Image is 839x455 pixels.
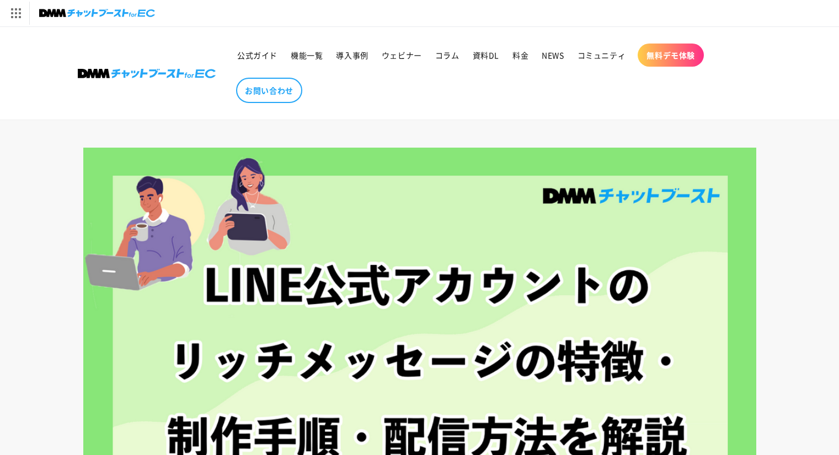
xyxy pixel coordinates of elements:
[435,50,459,60] span: コラム
[39,6,155,21] img: チャットブーストforEC
[78,69,216,78] img: 株式会社DMM Boost
[284,44,329,67] a: 機能一覧
[231,44,284,67] a: 公式ガイド
[375,44,429,67] a: ウェビナー
[571,44,633,67] a: コミュニティ
[578,50,626,60] span: コミュニティ
[382,50,422,60] span: ウェビナー
[542,50,564,60] span: NEWS
[236,78,302,103] a: お問い合わせ
[638,44,704,67] a: 無料デモ体験
[2,2,29,25] img: サービス
[506,44,535,67] a: 料金
[535,44,570,67] a: NEWS
[512,50,528,60] span: 料金
[245,85,293,95] span: お問い合わせ
[646,50,695,60] span: 無料デモ体験
[237,50,277,60] span: 公式ガイド
[291,50,323,60] span: 機能一覧
[429,44,466,67] a: コラム
[466,44,506,67] a: 資料DL
[329,44,375,67] a: 導入事例
[473,50,499,60] span: 資料DL
[336,50,368,60] span: 導入事例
